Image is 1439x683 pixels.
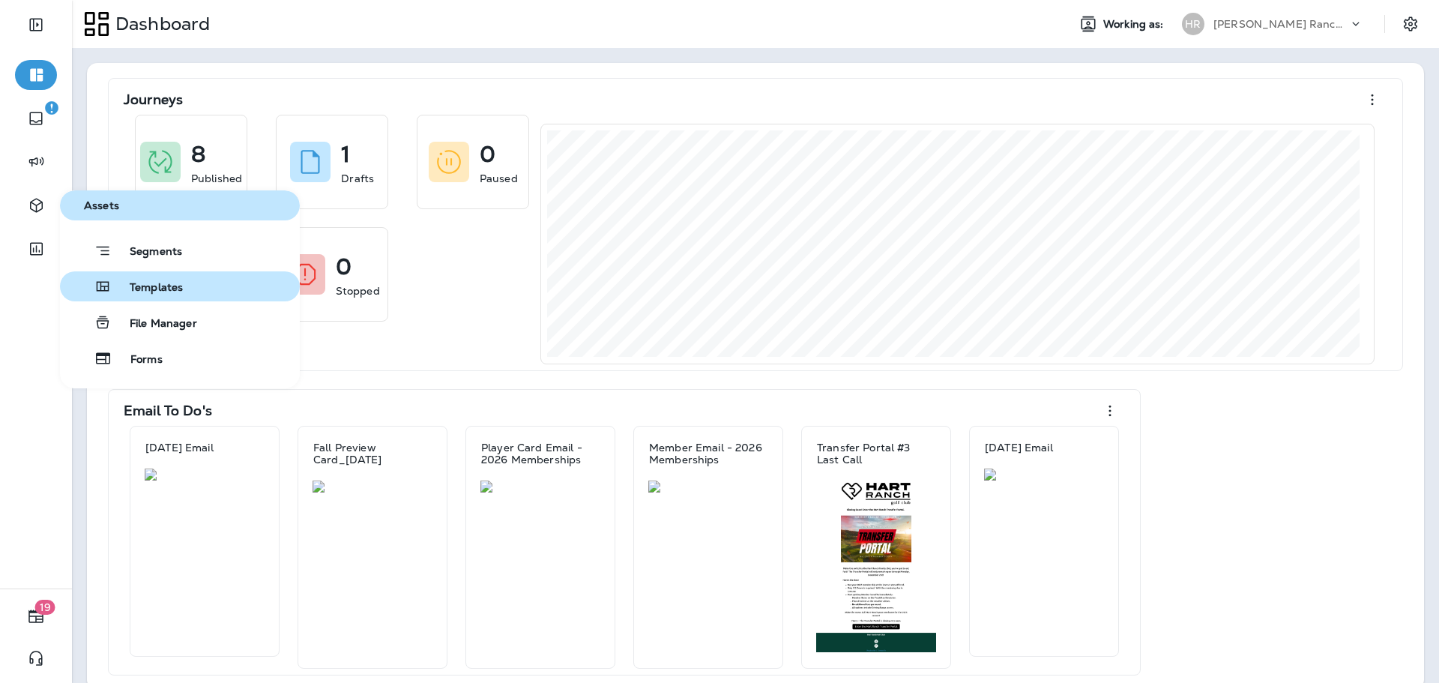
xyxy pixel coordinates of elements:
[480,171,518,186] p: Paused
[35,600,55,615] span: 19
[1397,10,1424,37] button: Settings
[112,281,183,295] span: Templates
[112,353,163,367] span: Forms
[112,317,197,331] span: File Manager
[336,259,352,274] p: 0
[124,92,183,107] p: Journeys
[481,442,600,466] p: Player Card Email - 2026 Memberships
[112,245,182,260] span: Segments
[145,442,214,454] p: [DATE] Email
[191,171,242,186] p: Published
[984,469,1104,481] img: a753dd2f-b27b-45b1-8e4e-69fdd7b23c57.jpg
[341,147,350,162] p: 1
[480,481,600,493] img: c4827fdd-7406-4605-b9d4-89aa359bcf0c.jpg
[109,13,210,35] p: Dashboard
[1103,18,1167,31] span: Working as:
[817,442,935,466] p: Transfer Portal #3 Last Call
[313,481,432,493] img: 67b7d7b5-49ee-4083-91df-344035b80c7a.jpg
[60,307,300,337] button: File Manager
[313,442,432,466] p: Fall Preview Card_[DATE]
[60,235,300,265] button: Segments
[124,403,212,418] p: Email To Do's
[341,171,374,186] p: Drafts
[336,283,380,298] p: Stopped
[480,147,495,162] p: 0
[985,442,1053,454] p: [DATE] Email
[60,343,300,373] button: Forms
[60,271,300,301] button: Templates
[816,481,936,652] img: 8d02ef8b-877b-4331-939a-d76a64a1a01f.jpg
[648,481,768,493] img: 7384bab5-9e38-4a23-8714-c7e5bcb1ea57.jpg
[1213,18,1348,30] p: [PERSON_NAME] Ranch Golf Club
[66,199,294,212] span: Assets
[191,147,205,162] p: 8
[1182,13,1204,35] div: HR
[15,10,57,40] button: Expand Sidebar
[649,442,767,466] p: Member Email - 2026 Memberships
[145,469,265,481] img: d3b97b0e-9230-4174-895c-13b5d946b85c.jpg
[60,190,300,220] button: Assets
